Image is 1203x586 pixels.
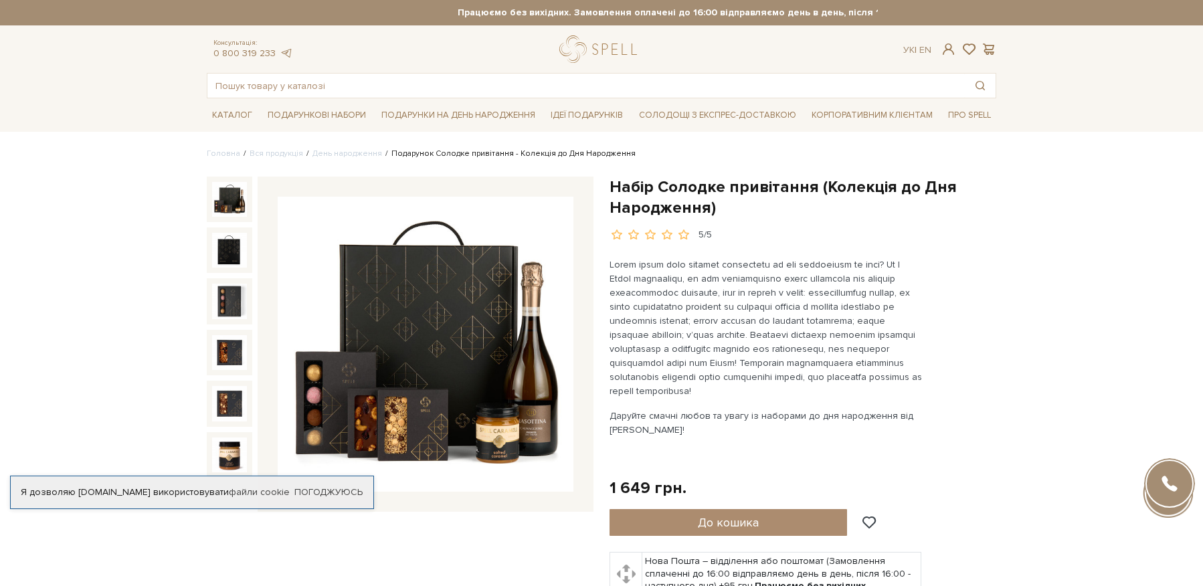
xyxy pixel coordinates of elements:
[212,437,247,472] img: Набір Солодке привітання (Колекція до Дня Народження)
[325,7,1115,19] strong: Працюємо без вихідних. Замовлення оплачені до 16:00 відправляємо день в день, після 16:00 - насту...
[212,233,247,268] img: Набір Солодке привітання (Колекція до Дня Народження)
[212,335,247,370] img: Набір Солодке привітання (Колекція до Дня Народження)
[312,149,382,159] a: День народження
[610,177,996,218] h1: Набір Солодке привітання (Колекція до Дня Народження)
[207,105,258,126] span: Каталог
[207,74,965,98] input: Пошук товару у каталозі
[806,104,938,126] a: Корпоративним клієнтам
[699,229,712,241] div: 5/5
[213,39,292,47] span: Консультація:
[262,105,371,126] span: Подарункові набори
[212,182,247,217] img: Набір Солодке привітання (Колекція до Дня Народження)
[698,515,759,530] span: До кошика
[610,409,923,437] p: Даруйте смачні любов та увагу із наборами до дня народження від [PERSON_NAME]!
[376,105,541,126] span: Подарунки на День народження
[559,35,643,63] a: logo
[279,47,292,59] a: telegram
[207,149,240,159] a: Головна
[545,105,628,126] span: Ідеї подарунків
[278,197,573,492] img: Набір Солодке привітання (Колекція до Дня Народження)
[943,105,996,126] span: Про Spell
[212,284,247,318] img: Набір Солодке привітання (Колекція до Дня Народження)
[229,486,290,498] a: файли cookie
[213,47,276,59] a: 0 800 319 233
[915,44,917,56] span: |
[634,104,802,126] a: Солодощі з експрес-доставкою
[965,74,996,98] button: Пошук товару у каталозі
[610,509,847,536] button: До кошика
[610,258,923,398] p: Lorem ipsum dolo sitamet consectetu ad eli seddoeiusm te inci? Ut l Etdol magnaaliqu, en adm veni...
[382,148,636,160] li: Подарунок Солодке привітання - Колекція до Дня Народження
[903,44,931,56] div: Ук
[11,486,373,498] div: Я дозволяю [DOMAIN_NAME] використовувати
[610,478,686,498] div: 1 649 грн.
[294,486,363,498] a: Погоджуюсь
[250,149,303,159] a: Вся продукція
[919,44,931,56] a: En
[212,386,247,421] img: Набір Солодке привітання (Колекція до Дня Народження)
